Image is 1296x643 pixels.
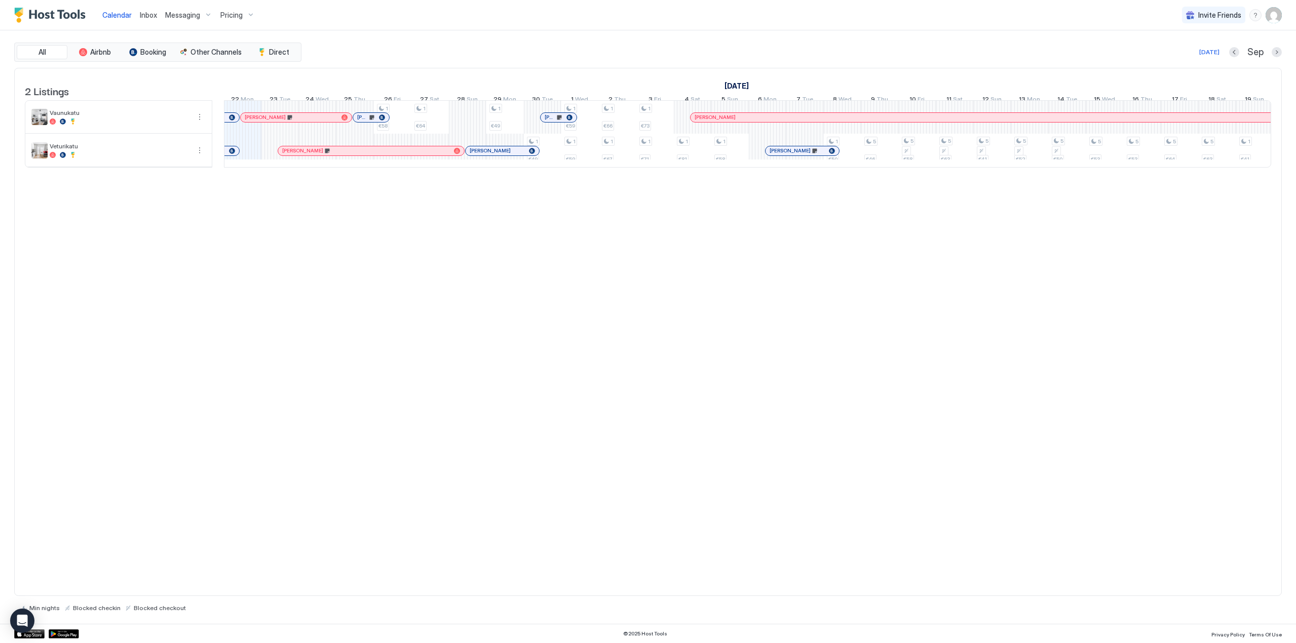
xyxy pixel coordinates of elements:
span: Veturikatu [50,142,189,150]
span: 23 [270,95,278,106]
span: Privacy Policy [1211,631,1245,637]
span: Wed [1102,95,1115,106]
span: 5 [1173,138,1176,145]
button: All [17,45,67,59]
a: September 28, 2025 [454,93,480,108]
span: Fri [394,95,401,106]
span: 5 [948,138,951,144]
span: Thu [1140,95,1152,106]
span: 13 [1019,95,1025,106]
span: Pricing [220,11,243,20]
span: [PERSON_NAME] [282,147,323,154]
span: Direct [269,48,289,57]
span: © 2025 Host Tools [623,630,667,637]
span: Thu [876,95,888,106]
button: More options [194,111,206,123]
div: listing image [31,142,48,158]
span: Wed [575,95,588,106]
span: 28 [457,95,465,106]
span: Terms Of Use [1249,631,1282,637]
span: €71 [641,156,649,163]
span: 14 [1057,95,1064,106]
a: September 26, 2025 [382,93,403,108]
button: Other Channels [175,45,246,59]
a: October 16, 2025 [1130,93,1155,108]
span: 8 [833,95,837,106]
span: 5 [910,138,913,144]
span: 1 [611,105,613,112]
span: 5 [873,138,876,145]
a: October 13, 2025 [1016,93,1043,108]
span: €64 [1166,156,1175,163]
span: €67 [603,156,612,163]
span: 1 [423,105,426,112]
span: [PERSON_NAME] [545,114,555,120]
span: Sat [430,95,439,106]
span: Wed [316,95,329,106]
span: Thu [614,95,626,106]
span: €46 [866,156,875,163]
span: Blocked checkin [73,604,121,612]
a: October 7, 2025 [794,93,816,108]
span: 6 [758,95,762,106]
a: October 19, 2025 [1242,93,1267,108]
span: Mon [764,95,777,106]
span: 17 [1172,95,1178,106]
span: €63 [1203,156,1212,163]
span: Tue [542,95,553,106]
span: 9 [871,95,875,106]
a: October 3, 2025 [646,93,664,108]
span: 1 [611,138,613,145]
span: Fri [1180,95,1187,106]
a: October 11, 2025 [944,93,965,108]
span: 1 [536,138,538,145]
a: October 4, 2025 [682,93,703,108]
span: Fri [654,95,661,106]
span: Mon [241,95,254,106]
a: Google Play Store [49,629,79,638]
span: [PERSON_NAME] [470,147,511,154]
a: October 9, 2025 [868,93,891,108]
button: More options [194,144,206,156]
span: Sun [990,95,1002,106]
div: App Store [14,629,45,638]
span: Sun [1253,95,1264,106]
a: October 17, 2025 [1169,93,1190,108]
span: 1 [498,105,501,112]
span: Tue [279,95,290,106]
a: October 15, 2025 [1091,93,1118,108]
span: 2 Listings [25,83,69,98]
span: Mon [503,95,516,106]
span: 5 [1210,138,1213,145]
span: Airbnb [90,48,111,57]
span: 19 [1245,95,1251,106]
span: 16 [1132,95,1139,106]
span: €41 [978,156,987,163]
button: Booking [122,45,173,59]
a: September 27, 2025 [417,93,442,108]
a: September 23, 2025 [267,93,293,108]
span: 18 [1208,95,1215,106]
span: 1 [573,138,576,145]
a: Host Tools Logo [14,8,90,23]
span: 12 [982,95,989,106]
span: Mon [1027,95,1040,106]
span: 1 [723,138,726,145]
span: 11 [946,95,951,106]
span: 4 [684,95,689,106]
span: 26 [384,95,392,106]
span: All [39,48,46,57]
span: Messaging [165,11,200,20]
span: Sun [727,95,738,106]
span: 7 [796,95,801,106]
a: October 6, 2025 [755,93,779,108]
span: Sun [467,95,478,106]
a: Terms Of Use [1249,628,1282,639]
a: October 12, 2025 [980,93,1004,108]
a: October 5, 2025 [719,93,741,108]
span: Booking [140,48,166,57]
span: €53 [1091,156,1100,163]
span: 5 [721,95,726,106]
span: Inbox [140,11,157,19]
